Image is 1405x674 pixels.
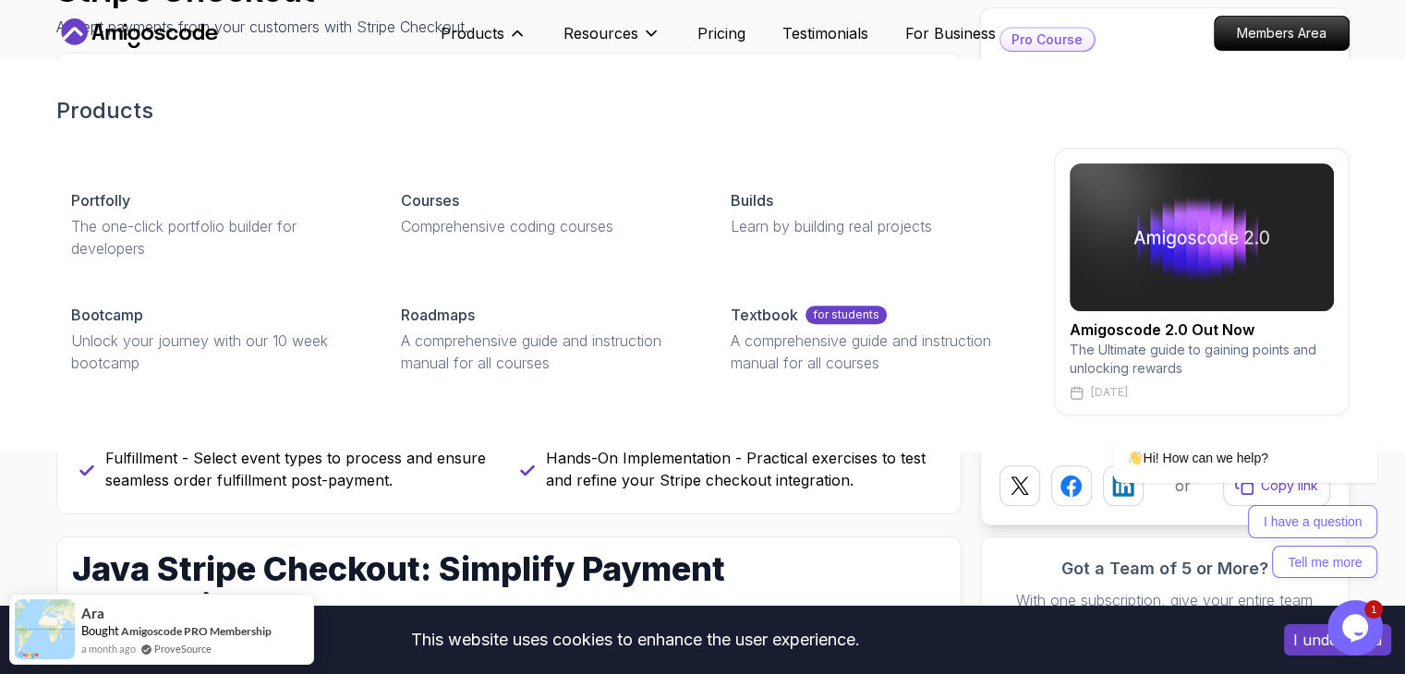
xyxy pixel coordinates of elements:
[1284,624,1391,656] button: Accept cookies
[71,304,143,326] p: Bootcamp
[563,22,660,59] button: Resources
[401,189,459,211] p: Courses
[154,641,212,656] a: ProveSource
[56,289,371,389] a: BootcampUnlock your journey with our 10 week bootcamp
[731,330,1016,374] p: A comprehensive guide and instruction manual for all courses
[1054,267,1387,591] iframe: chat widget
[1070,163,1334,311] img: amigoscode 2.0
[401,304,475,326] p: Roadmaps
[999,589,1330,633] p: With one subscription, give your entire team access to all courses and features.
[56,96,1350,126] h2: Products
[716,289,1031,389] a: Textbookfor studentsA comprehensive guide and instruction manual for all courses
[697,22,745,44] a: Pricing
[15,599,75,659] img: provesource social proof notification image
[1214,16,1350,51] a: Members Area
[905,22,996,44] a: For Business
[386,289,701,389] a: RoadmapsA comprehensive guide and instruction manual for all courses
[81,606,104,621] span: Ara
[105,447,498,491] p: Fulfillment - Select event types to process and ensure seamless order fulfillment post-payment.
[72,550,858,624] h1: Java Stripe Checkout: Simplify Payment Integration
[56,175,371,274] a: PortfollyThe one-click portfolio builder for developers
[805,306,887,324] p: for students
[563,22,638,44] p: Resources
[731,189,773,211] p: Builds
[401,330,686,374] p: A comprehensive guide and instruction manual for all courses
[1327,600,1387,656] iframe: chat widget
[81,623,119,638] span: Bought
[731,215,1016,237] p: Learn by building real projects
[71,330,357,374] p: Unlock your journey with our 10 week bootcamp
[81,641,136,656] span: a month ago
[71,215,357,259] p: The one-click portfolio builder for developers
[71,189,130,211] p: Portfolly
[441,22,527,59] button: Products
[401,215,686,237] p: Comprehensive coding courses
[1054,148,1350,415] a: amigoscode 2.0Amigoscode 2.0 Out NowThe Ultimate guide to gaining points and unlocking rewards[DATE]
[441,22,504,44] p: Products
[546,447,939,491] p: Hands-On Implementation - Practical exercises to test and refine your Stripe checkout integration.
[782,22,868,44] a: Testimonials
[731,304,798,326] p: Textbook
[14,620,1256,660] div: This website uses cookies to enhance the user experience.
[386,175,701,252] a: CoursesComprehensive coding courses
[121,624,272,638] a: Amigoscode PRO Membership
[716,175,1031,252] a: BuildsLearn by building real projects
[999,556,1330,582] h3: Got a Team of 5 or More?
[1215,17,1349,50] p: Members Area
